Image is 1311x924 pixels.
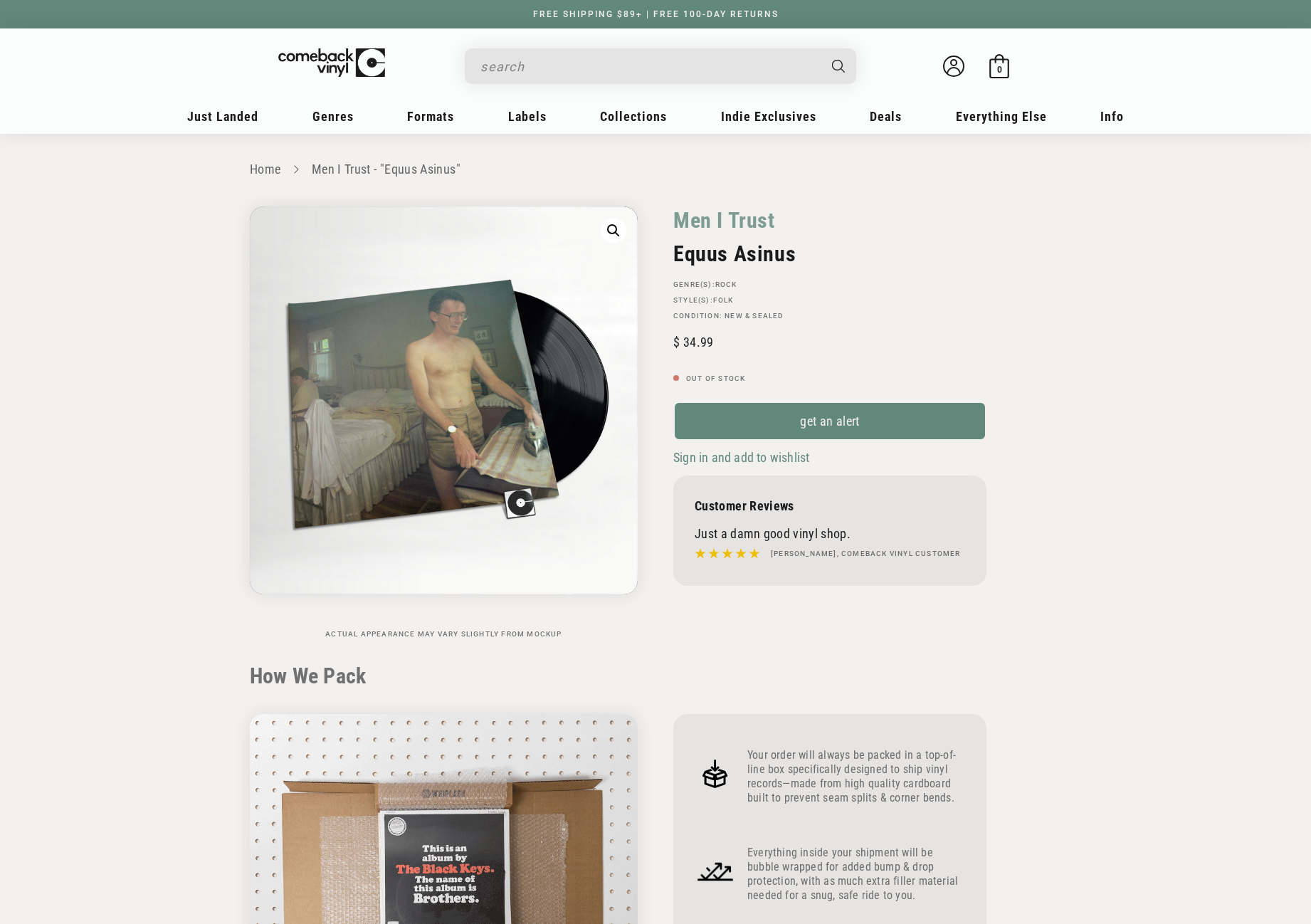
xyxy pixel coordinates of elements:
[715,280,737,288] a: Rock
[695,545,760,563] img: star5.svg
[673,312,986,320] p: Condition: New & Sealed
[673,374,986,383] p: Out of stock
[250,162,280,177] a: Home
[480,52,818,81] input: search
[695,753,736,794] img: Frame_4.png
[721,109,816,124] span: Indie Exclusives
[673,335,680,350] span: $
[1100,109,1124,124] span: Info
[956,109,1047,124] span: Everything Else
[695,526,965,541] p: Just a damn good vinyl shop.
[250,159,1061,180] nav: breadcrumbs
[673,449,814,466] button: Sign in and add to wishlist
[771,548,961,560] h4: [PERSON_NAME], Comeback Vinyl customer
[870,109,902,124] span: Deals
[600,109,667,124] span: Collections
[250,206,638,639] media-gallery: Gallery Viewer
[747,748,965,805] p: Your order will always be packed in a top-of-line box specifically designed to ship vinyl records...
[519,9,793,19] a: FREE SHIPPING $89+ | FREE 100-DAY RETURNS
[312,162,460,177] a: Men I Trust - "Equus Asinus"
[312,109,354,124] span: Genres
[673,450,809,465] span: Sign in and add to wishlist
[250,663,1061,689] h2: How We Pack
[820,48,858,84] button: Search
[997,64,1002,75] span: 0
[695,851,736,892] img: Frame_4_1.png
[187,109,258,124] span: Just Landed
[695,498,965,513] p: Customer Reviews
[465,48,856,84] div: Search
[673,241,986,266] h2: Equus Asinus
[673,206,775,234] a: Men I Trust
[508,109,547,124] span: Labels
[673,296,986,305] p: STYLE(S):
[673,335,713,350] span: 34.99
[713,296,734,304] a: Folk
[673,401,986,441] a: get an alert
[407,109,454,124] span: Formats
[250,630,638,639] p: Actual appearance may vary slightly from mockup
[673,280,986,289] p: GENRE(S):
[747,846,965,903] p: Everything inside your shipment will be bubble wrapped for added bump & drop protection, with as ...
